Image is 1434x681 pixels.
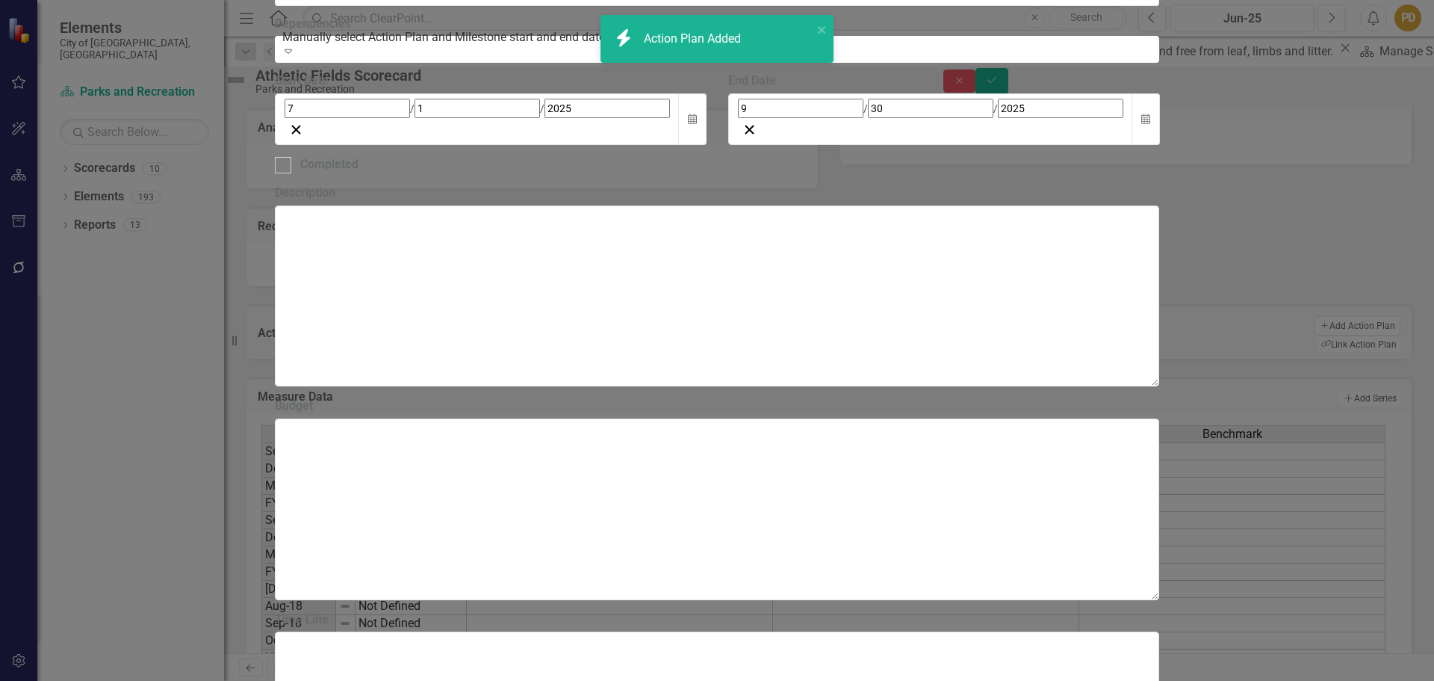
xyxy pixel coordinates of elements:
label: Dependencies [275,16,1160,33]
span: / [410,102,415,114]
div: End Date [728,73,1159,90]
button: close [817,21,828,38]
div: Manually select Action Plan and Milestone start and end dates [282,29,1161,46]
div: Start Date [275,73,706,90]
label: Description [275,185,1160,202]
label: Time Line [275,611,1160,629]
span: / [540,102,544,114]
div: Completed [300,156,358,173]
span: / [863,102,868,114]
span: / [993,102,998,114]
div: Action Plan Added [644,31,745,48]
label: Budget [275,398,1160,415]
